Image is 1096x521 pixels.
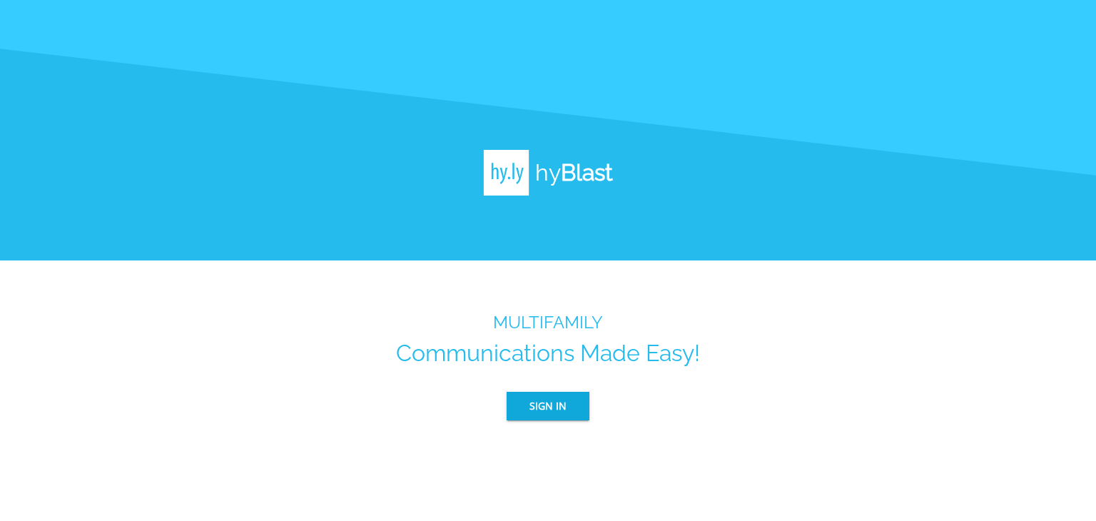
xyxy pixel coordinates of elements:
[561,159,613,186] b: Blast
[396,340,700,366] h1: Communications Made Easy!
[529,159,613,186] h1: hy
[396,313,700,333] h3: MULTIFAMILY
[507,392,589,420] button: Sign In
[529,398,567,415] span: Sign In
